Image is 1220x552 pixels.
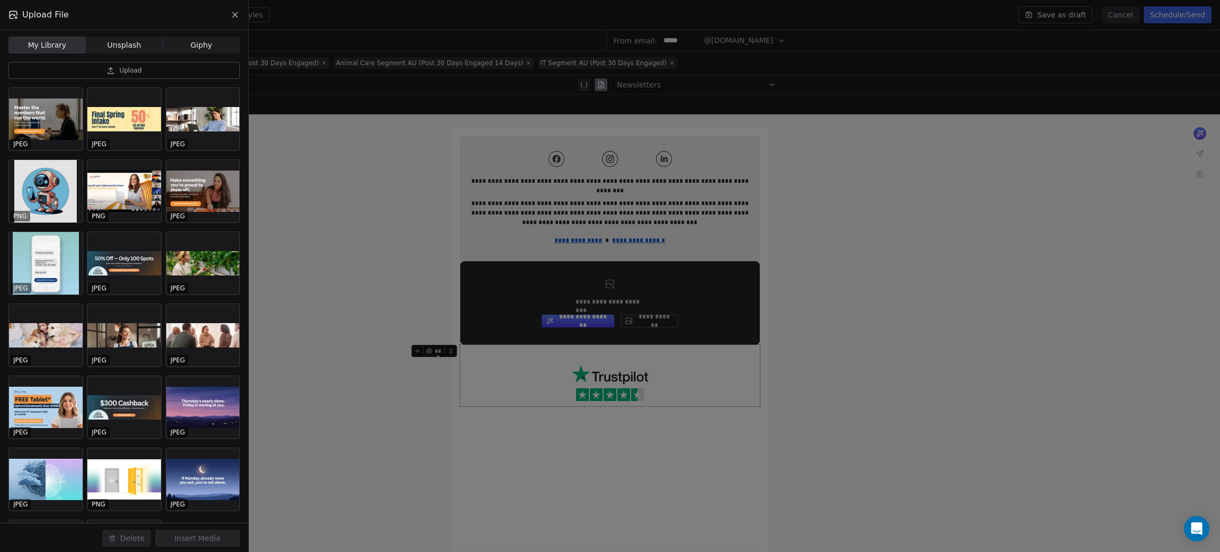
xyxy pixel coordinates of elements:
span: Upload [119,66,141,75]
span: Unsplash [107,40,141,51]
p: JPEG [171,140,185,148]
p: JPEG [171,212,185,220]
p: JPEG [13,284,28,292]
p: JPEG [92,140,106,148]
p: JPEG [92,284,106,292]
p: JPEG [92,356,106,364]
p: PNG [92,500,105,509]
p: JPEG [13,140,28,148]
p: JPEG [171,428,185,437]
span: Giphy [191,40,212,51]
button: Delete [102,530,151,547]
p: PNG [92,212,105,220]
p: JPEG [13,428,28,437]
p: JPEG [171,284,185,292]
button: Upload [8,62,240,79]
p: PNG [13,212,27,220]
button: Insert Media [155,530,240,547]
div: Open Intercom Messenger [1184,516,1209,541]
p: JPEG [171,500,185,509]
span: Upload File [22,8,69,21]
p: JPEG [171,356,185,364]
p: JPEG [13,500,28,509]
p: JPEG [13,356,28,364]
p: JPEG [92,428,106,437]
